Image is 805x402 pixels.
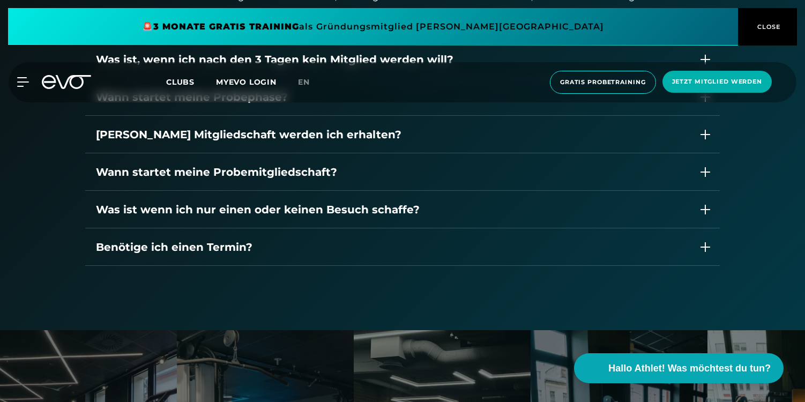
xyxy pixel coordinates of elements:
a: Jetzt Mitglied werden [659,71,775,94]
div: Was ist wenn ich nur einen oder keinen Besuch schaffe? [96,202,688,218]
div: [PERSON_NAME] Mitgliedschaft werden ich erhalten? [96,126,688,143]
a: Clubs [166,77,216,87]
a: Gratis Probetraining [547,71,659,94]
button: CLOSE [738,8,797,46]
span: Gratis Probetraining [560,78,646,87]
a: MYEVO LOGIN [216,77,277,87]
span: en [298,77,310,87]
span: Jetzt Mitglied werden [672,77,762,86]
div: Benötige ich einen Termin? [96,239,688,255]
div: Wann startet meine Probemitgliedschaft? [96,164,688,180]
a: en [298,76,323,88]
span: CLOSE [755,22,781,32]
span: Hallo Athlet! Was möchtest du tun? [608,361,771,376]
button: Hallo Athlet! Was möchtest du tun? [574,353,784,383]
span: Clubs [166,77,195,87]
